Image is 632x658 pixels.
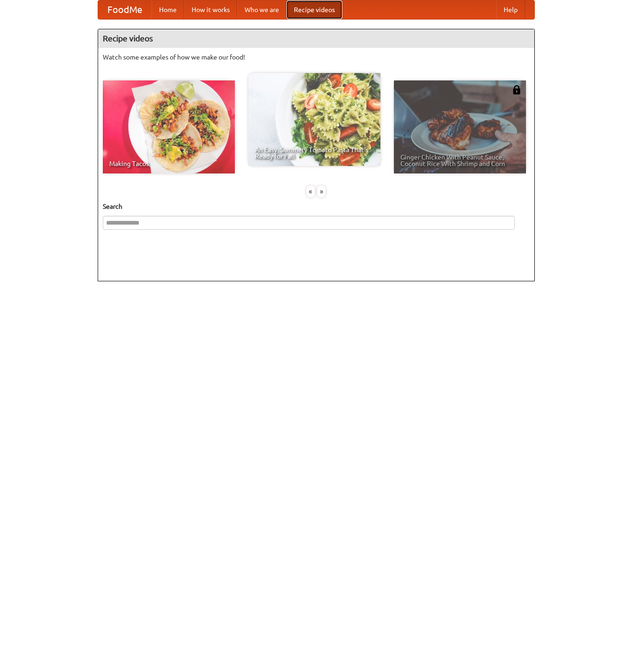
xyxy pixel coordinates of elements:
a: Who we are [237,0,286,19]
a: An Easy, Summery Tomato Pasta That's Ready for Fall [248,73,380,166]
h5: Search [103,202,530,211]
div: » [317,186,326,197]
a: FoodMe [98,0,152,19]
a: Help [496,0,525,19]
a: Recipe videos [286,0,342,19]
span: Making Tacos [109,160,228,167]
img: 483408.png [512,85,521,94]
a: Making Tacos [103,80,235,173]
p: Watch some examples of how we make our food! [103,53,530,62]
span: An Easy, Summery Tomato Pasta That's Ready for Fall [255,146,374,160]
div: « [306,186,315,197]
h4: Recipe videos [98,29,534,48]
a: Home [152,0,184,19]
a: How it works [184,0,237,19]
